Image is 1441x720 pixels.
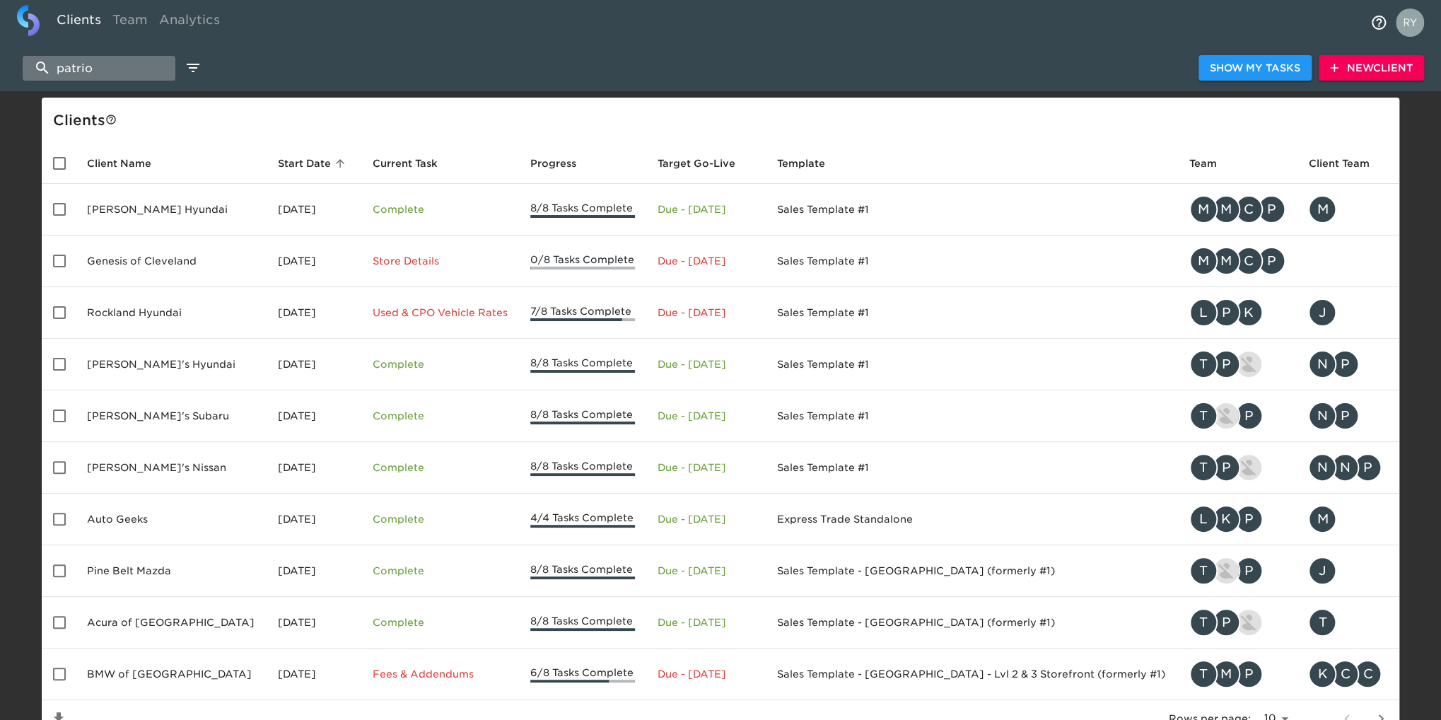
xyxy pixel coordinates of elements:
div: mike.crothers@roadster.com, madison.pollet@roadster.com, clayton.mandel@roadster.com, patrick.mor... [1189,247,1286,275]
div: P [1257,247,1285,275]
a: Analytics [153,5,226,40]
div: M [1212,247,1240,275]
span: This is the next Task in this Hub that should be completed [372,155,437,172]
span: Current Task [372,155,455,172]
div: M [1308,505,1336,533]
div: P [1353,453,1382,482]
td: Acura of [GEOGRAPHIC_DATA] [76,597,267,649]
span: Calculated based on the start date and the duration of all Tasks contained in this Hub. [658,155,735,172]
td: Sales Template #1 [766,236,1178,287]
td: Sales Template #1 [766,442,1178,494]
td: Sales Template #1 [766,184,1178,236]
td: [DATE] [267,442,361,494]
div: C [1331,660,1359,688]
div: P [1235,402,1263,430]
div: tracy@roadster.com, nikko.foster@roadster.com, patrick.moreau@roadster.com [1189,402,1286,430]
td: Sales Template #1 [766,287,1178,339]
div: P [1235,557,1263,585]
div: C [1235,247,1263,275]
td: [DATE] [267,184,361,236]
div: T [1189,608,1218,637]
div: K [1212,505,1240,533]
div: joep@pinebeltcars.com [1308,557,1388,585]
div: C [1235,195,1263,223]
div: T [1189,402,1218,430]
div: leah.fisher@roadster.com, patrick.moreau@roadster.com, kendra@roadster.com [1189,298,1286,327]
p: Due - [DATE] [658,254,754,268]
div: T [1189,453,1218,482]
button: notifications [1362,6,1396,40]
td: [DATE] [267,236,361,287]
span: New Client [1330,59,1413,77]
p: Due - [DATE] [658,306,754,320]
div: M [1189,247,1218,275]
div: P [1212,453,1240,482]
td: [DATE] [267,390,361,442]
a: Clients [51,5,107,40]
td: [DATE] [267,545,361,597]
p: Due - [DATE] [658,357,754,371]
div: mike.crothers@roadster.com, madison.pollet@roadster.com, clayton.mandel@roadster.com, patrick.mor... [1189,195,1286,223]
div: nmartinez1130@yahoo.com, nick@lynnes.com, prubin@lynnes.com [1308,453,1388,482]
div: P [1212,298,1240,327]
p: Store Details [372,254,508,268]
p: Complete [372,409,508,423]
span: Team [1189,155,1235,172]
td: Sales Template - [GEOGRAPHIC_DATA] - Lvl 2 & 3 Storefront (formerly #1) [766,649,1178,700]
td: 8/8 Tasks Complete [519,545,646,597]
a: Team [107,5,153,40]
img: nikko.foster@roadster.com [1213,403,1239,429]
td: 8/8 Tasks Complete [519,339,646,390]
div: M [1212,195,1240,223]
span: Progress [530,155,595,172]
button: NewClient [1319,55,1424,81]
p: Due - [DATE] [658,667,754,681]
div: P [1257,195,1285,223]
td: 8/8 Tasks Complete [519,442,646,494]
td: 8/8 Tasks Complete [519,390,646,442]
span: Client Team [1308,155,1387,172]
td: Express Trade Standalone [766,494,1178,545]
div: nmartinez1130@yahoo.com, prubin@lynnes.com [1308,350,1388,378]
p: Used & CPO Vehicle Rates [372,306,508,320]
div: P [1235,660,1263,688]
div: T [1189,557,1218,585]
span: Target Go-Live [658,155,754,172]
td: [DATE] [267,649,361,700]
p: Complete [372,615,508,629]
td: Genesis of Cleveland [76,236,267,287]
img: nikko.foster@roadster.com [1236,352,1261,377]
img: kevin.lo@roadster.com [1236,610,1261,635]
span: Start Date [278,155,349,172]
img: logo [17,5,40,36]
div: M [1189,195,1218,223]
div: L [1189,505,1218,533]
button: Show My Tasks [1198,55,1312,81]
div: K [1308,660,1336,688]
span: Template [777,155,844,172]
div: kkasten@holmanauto.com, ceciljlam@gmail.com, clam@holmanauto.com [1308,660,1388,688]
div: M [1308,195,1336,223]
p: Due - [DATE] [658,460,754,475]
div: L [1189,298,1218,327]
img: Profile [1396,8,1424,37]
td: 4/4 Tasks Complete [519,494,646,545]
div: P [1212,350,1240,378]
div: mreinhart@spitzer.com [1308,195,1388,223]
div: T [1189,350,1218,378]
p: Complete [372,564,508,578]
td: [PERSON_NAME]'s Subaru [76,390,267,442]
div: C [1353,660,1382,688]
td: Sales Template #1 [766,390,1178,442]
td: Sales Template - [GEOGRAPHIC_DATA] (formerly #1) [766,597,1178,649]
div: tracy@roadster.com, madison.pollet@roadster.com, patrick.moreau@roadster.com [1189,660,1286,688]
div: T [1308,608,1336,637]
div: N [1308,453,1336,482]
div: P [1212,608,1240,637]
img: nikko.foster@roadster.com [1236,455,1261,480]
td: [DATE] [267,339,361,390]
td: 8/8 Tasks Complete [519,184,646,236]
td: 6/8 Tasks Complete [519,649,646,700]
div: Client s [53,109,1394,132]
div: P [1331,402,1359,430]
